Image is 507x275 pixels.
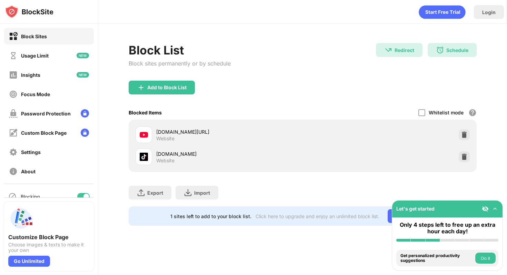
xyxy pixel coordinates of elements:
[9,71,18,79] img: insights-off.svg
[21,194,40,200] div: Blocking
[429,110,464,115] div: Whitelist mode
[140,131,148,139] img: favicons
[156,128,302,135] div: [DOMAIN_NAME][URL]
[147,85,187,90] div: Add to Block List
[9,51,18,60] img: time-usage-off.svg
[21,111,71,116] div: Password Protection
[21,91,50,97] div: Focus Mode
[77,72,89,78] img: new-icon.svg
[419,5,466,19] div: animation
[482,205,489,212] img: eye-not-visible.svg
[156,135,175,142] div: Website
[21,53,49,59] div: Usage Limit
[8,234,90,241] div: Customize Block Page
[256,213,379,219] div: Click here to upgrade and enjoy an unlimited block list.
[9,32,18,41] img: block-on.svg
[81,109,89,118] img: lock-menu.svg
[9,148,18,156] img: settings-off.svg
[77,53,89,58] img: new-icon.svg
[388,209,435,223] div: Go Unlimited
[8,192,17,201] img: blocking-icon.svg
[395,47,414,53] div: Redirect
[21,33,47,39] div: Block Sites
[9,167,18,176] img: about-off.svg
[475,253,496,264] button: Do it
[170,213,251,219] div: 1 sites left to add to your block list.
[9,129,18,137] img: customize-block-page-off.svg
[396,222,498,235] div: Only 4 steps left to free up an extra hour each day!
[129,110,162,115] div: Blocked Items
[156,150,302,157] div: [DOMAIN_NAME]
[194,190,210,196] div: Import
[140,153,148,161] img: favicons
[8,242,90,253] div: Choose images & texts to make it your own
[8,206,33,231] img: push-custom-page.svg
[81,129,89,137] img: lock-menu.svg
[491,205,498,212] img: omni-setup-toggle.svg
[400,253,474,263] div: Get personalized productivity suggestions
[129,43,231,57] div: Block List
[147,190,163,196] div: Export
[396,206,435,212] div: Let's get started
[5,5,53,19] img: logo-blocksite.svg
[21,72,40,78] div: Insights
[446,47,468,53] div: Schedule
[156,157,175,164] div: Website
[482,9,496,15] div: Login
[8,256,50,267] div: Go Unlimited
[21,149,41,155] div: Settings
[21,169,36,174] div: About
[21,130,67,136] div: Custom Block Page
[9,109,18,118] img: password-protection-off.svg
[9,90,18,99] img: focus-off.svg
[129,60,231,67] div: Block sites permanently or by schedule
